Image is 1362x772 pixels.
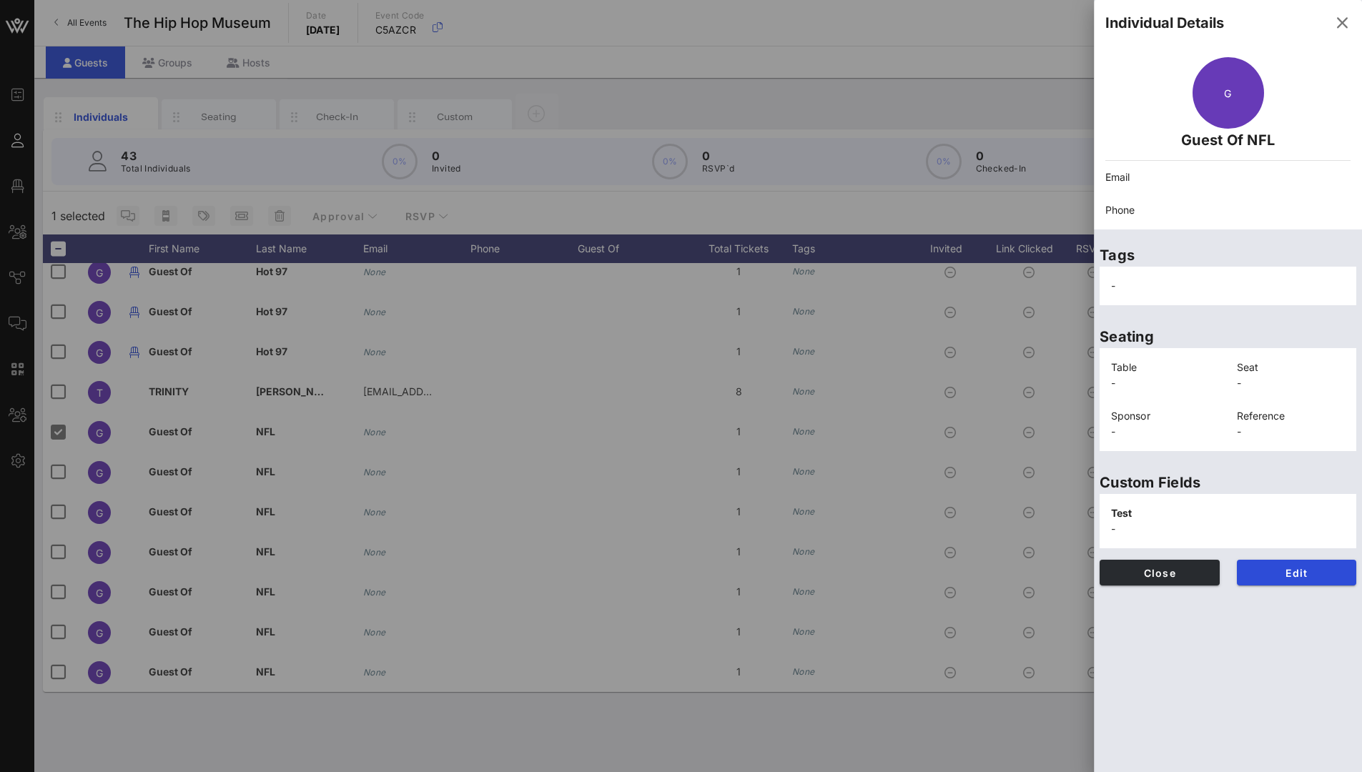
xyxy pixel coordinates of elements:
[1105,202,1351,218] p: Phone
[1105,12,1224,34] div: Individual Details
[1237,408,1346,424] p: Reference
[1105,169,1351,185] p: Email
[1111,360,1220,375] p: Table
[1237,375,1346,391] p: -
[1111,279,1115,292] span: -
[1237,560,1357,585] button: Edit
[1237,360,1346,375] p: Seat
[1111,505,1345,521] p: Test
[1100,325,1356,348] p: Seating
[1248,567,1346,579] span: Edit
[1237,424,1346,440] p: -
[1100,560,1220,585] button: Close
[1100,471,1356,494] p: Custom Fields
[1105,129,1351,152] p: Guest Of NFL
[1111,567,1208,579] span: Close
[1111,521,1345,537] p: -
[1100,244,1356,267] p: Tags
[1224,87,1231,99] span: G
[1111,375,1220,391] p: -
[1111,408,1220,424] p: Sponsor
[1111,424,1220,440] p: -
